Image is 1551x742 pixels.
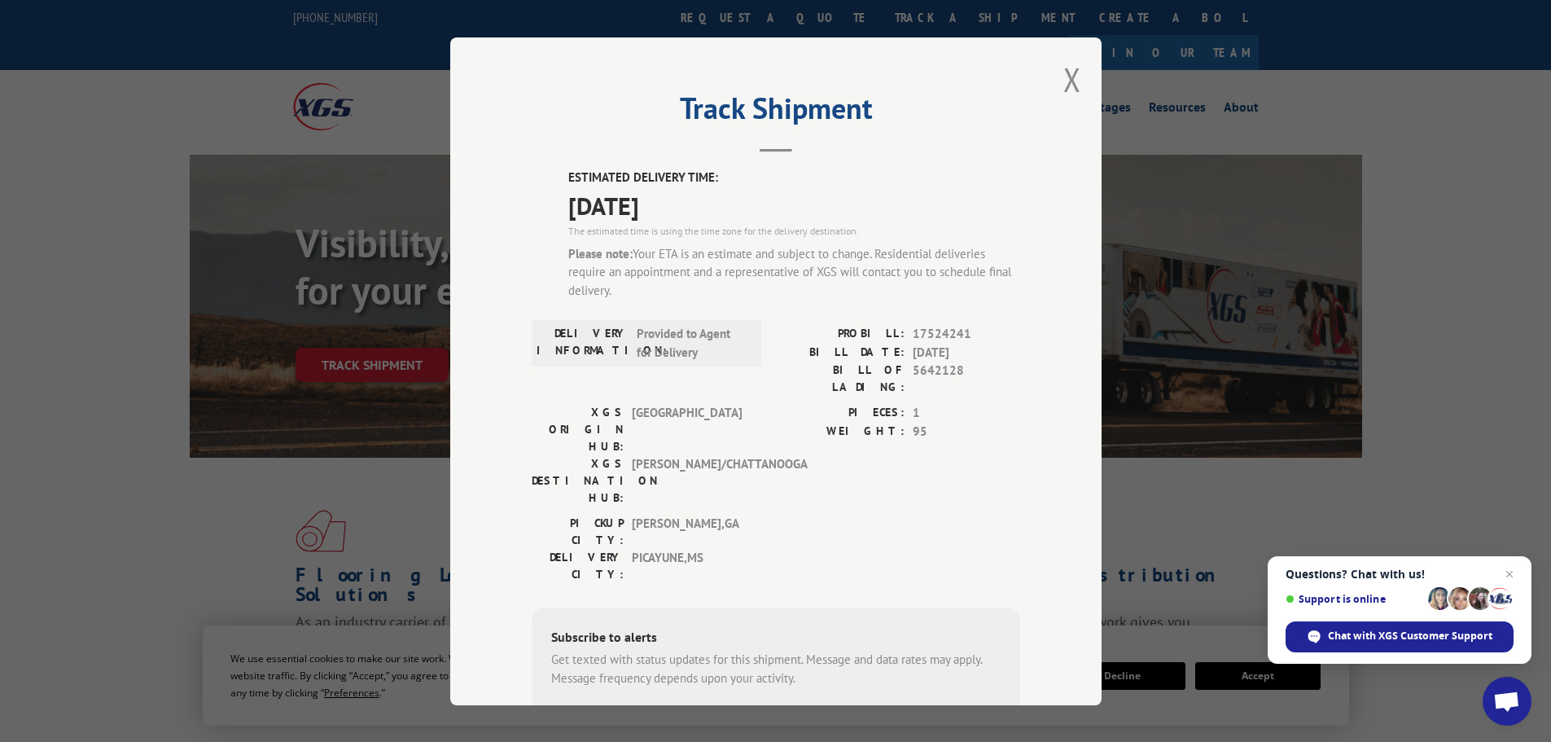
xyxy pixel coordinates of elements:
span: Support is online [1286,593,1422,605]
h2: Track Shipment [532,97,1020,128]
label: DELIVERY CITY: [532,549,624,583]
div: Your ETA is an estimate and subject to change. Residential deliveries require an appointment and ... [568,244,1020,300]
label: ESTIMATED DELIVERY TIME: [568,169,1020,187]
strong: Please note: [568,245,633,261]
span: 17524241 [913,325,1020,344]
span: [DATE] [913,343,1020,362]
div: Get texted with status updates for this shipment. Message and data rates may apply. Message frequ... [551,651,1001,687]
label: PICKUP CITY: [532,515,624,549]
label: BILL DATE: [776,343,905,362]
label: PROBILL: [776,325,905,344]
span: Questions? Chat with us! [1286,568,1514,581]
span: 95 [913,422,1020,441]
span: Chat with XGS Customer Support [1328,629,1492,643]
label: XGS ORIGIN HUB: [532,404,624,455]
span: [GEOGRAPHIC_DATA] [632,404,742,455]
span: 1 [913,404,1020,423]
label: PIECES: [776,404,905,423]
span: 5642128 [913,362,1020,396]
span: Close chat [1500,564,1519,584]
span: Provided to Agent for Delivery [637,325,747,362]
span: [DATE] [568,187,1020,223]
label: XGS DESTINATION HUB: [532,455,624,507]
div: Subscribe to alerts [551,627,1001,651]
div: Open chat [1483,677,1531,726]
span: [PERSON_NAME] , GA [632,515,742,549]
div: Chat with XGS Customer Support [1286,621,1514,652]
span: [PERSON_NAME]/CHATTANOOGA [632,455,742,507]
button: Close modal [1063,58,1081,101]
label: DELIVERY INFORMATION: [537,325,629,362]
label: BILL OF LADING: [776,362,905,396]
span: PICAYUNE , MS [632,549,742,583]
div: The estimated time is using the time zone for the delivery destination. [568,223,1020,238]
label: WEIGHT: [776,422,905,441]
